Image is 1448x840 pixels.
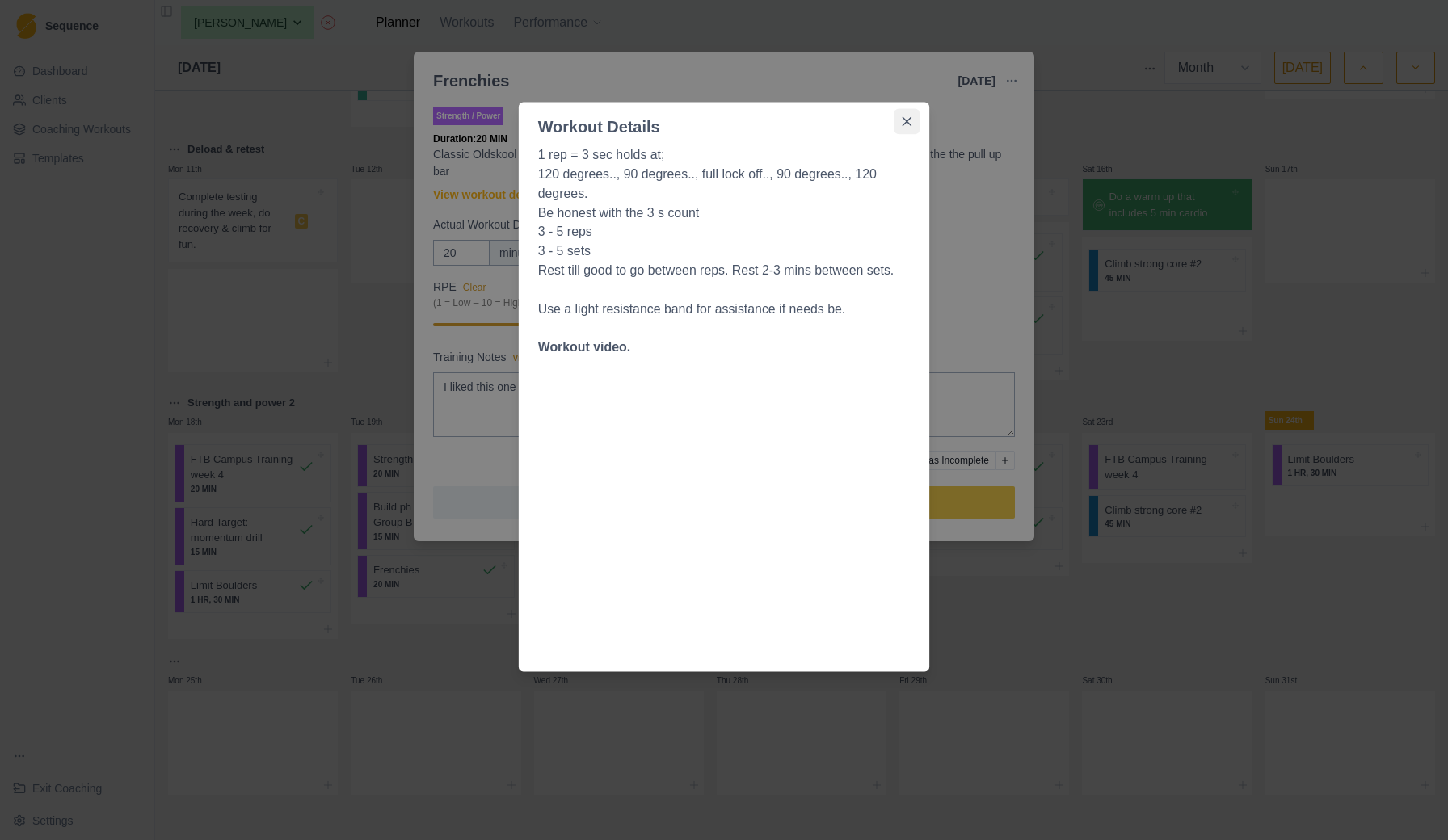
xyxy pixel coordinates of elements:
p: Use a light resistance band for assistance if needs be. [538,300,911,319]
p: 1 rep = 3 sec holds at; [538,145,911,165]
p: 3 - 5 reps [538,222,911,241]
p: 120 degrees.., 90 degrees.., full lock off.., 90 degrees.., 120 degrees. [538,165,911,204]
p: Be honest with the 3 s count [538,204,911,223]
p: Rest till good to go between reps. Rest 2-3 mins between sets. [538,261,911,280]
p: 3 - 5 sets [538,241,911,261]
strong: Workout video. [538,340,630,354]
header: Workout Details [519,103,929,140]
button: Close [894,108,920,134]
